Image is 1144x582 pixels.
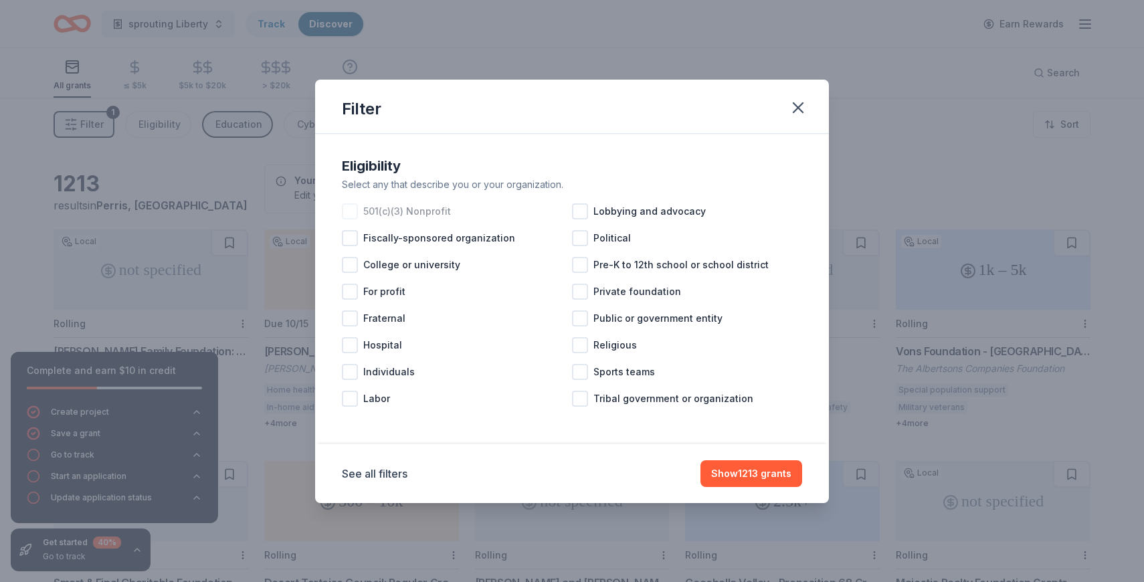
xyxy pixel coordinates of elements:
[363,364,415,380] span: Individuals
[342,155,802,177] div: Eligibility
[593,230,631,246] span: Political
[342,177,802,193] div: Select any that describe you or your organization.
[363,230,515,246] span: Fiscally-sponsored organization
[593,284,681,300] span: Private foundation
[593,310,723,326] span: Public or government entity
[363,391,390,407] span: Labor
[593,203,706,219] span: Lobbying and advocacy
[700,460,802,487] button: Show1213 grants
[363,310,405,326] span: Fraternal
[363,257,460,273] span: College or university
[593,337,637,353] span: Religious
[363,337,402,353] span: Hospital
[363,203,451,219] span: 501(c)(3) Nonprofit
[593,257,769,273] span: Pre-K to 12th school or school district
[342,98,381,120] div: Filter
[342,466,407,482] button: See all filters
[593,391,753,407] span: Tribal government or organization
[363,284,405,300] span: For profit
[593,364,655,380] span: Sports teams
